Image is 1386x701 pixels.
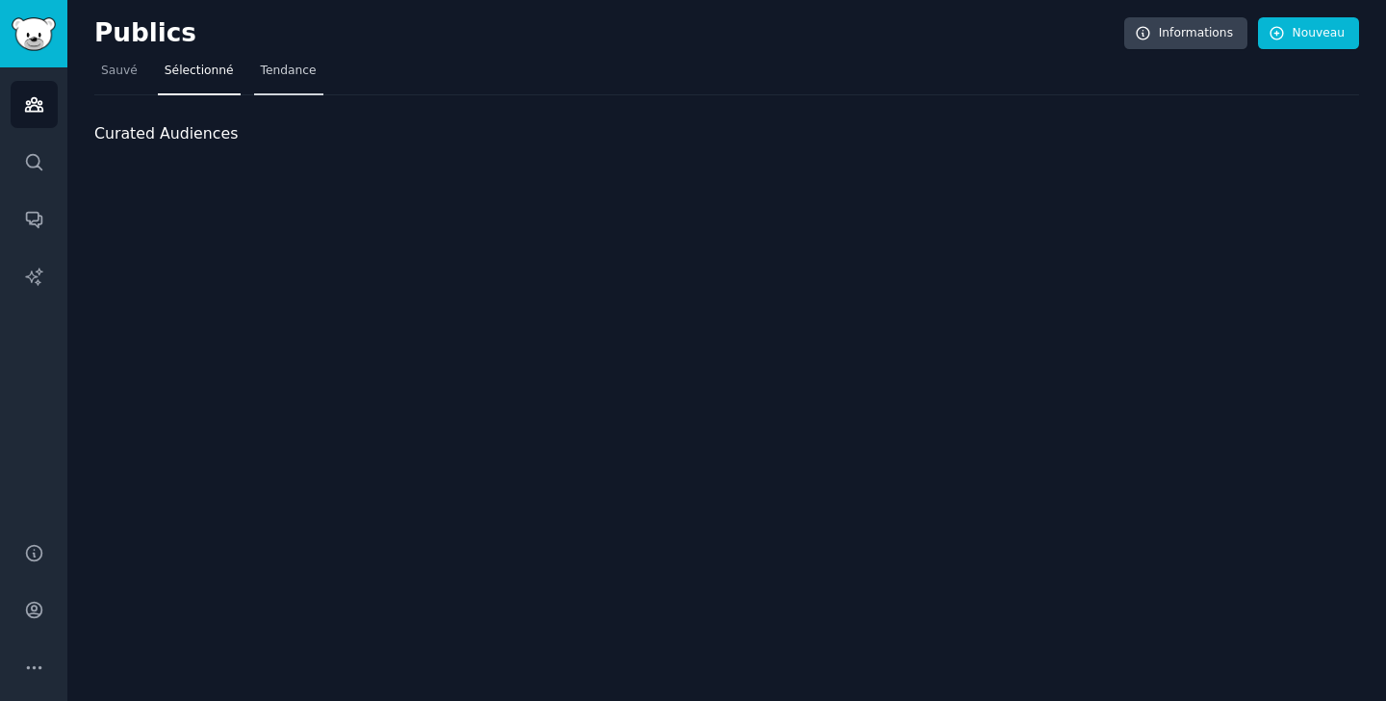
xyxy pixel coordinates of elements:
font: Informations [1159,26,1233,39]
a: Sauvé [94,56,144,95]
img: Logo de GummySearch [12,17,56,51]
a: Sélectionné [158,56,241,95]
span: Curated Audiences [94,122,238,146]
a: Informations [1124,17,1247,50]
font: Sauvé [101,64,138,77]
font: Publics [94,18,196,47]
font: Tendance [261,64,317,77]
font: Sélectionné [165,64,234,77]
font: Nouveau [1293,26,1345,39]
a: Nouveau [1258,17,1359,50]
a: Tendance [254,56,323,95]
